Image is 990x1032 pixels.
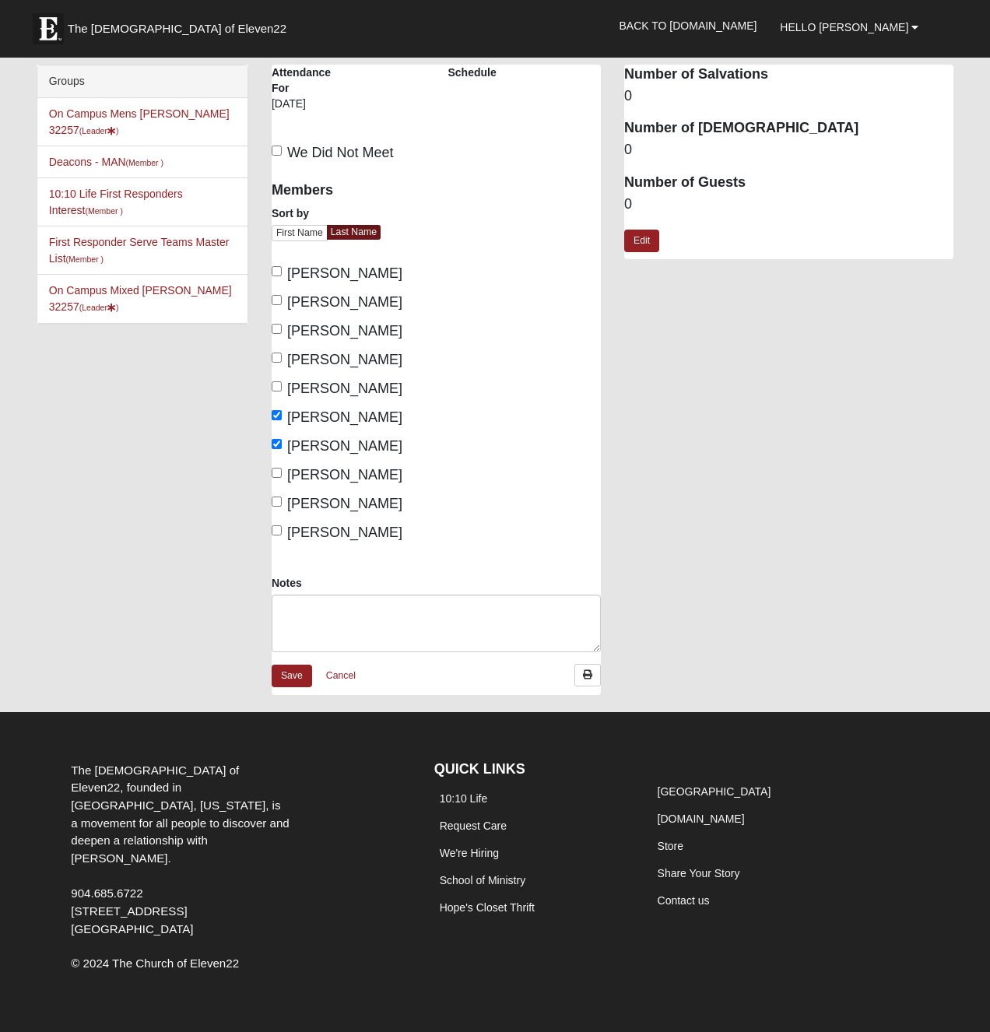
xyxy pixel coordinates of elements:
span: We Did Not Meet [287,145,394,160]
span: [PERSON_NAME] [287,294,402,310]
dt: Number of Salvations [624,65,953,85]
span: [GEOGRAPHIC_DATA] [71,922,193,935]
a: Cancel [316,664,366,688]
span: The [DEMOGRAPHIC_DATA] of Eleven22 [68,21,286,37]
label: Schedule [448,65,496,80]
div: [DATE] [272,96,336,122]
input: [PERSON_NAME] [272,295,282,305]
a: Save [272,665,312,687]
a: Request Care [440,820,507,832]
span: © 2024 The Church of Eleven22 [71,957,239,970]
small: (Leader ) [79,126,119,135]
a: Back to [DOMAIN_NAME] [608,6,769,45]
span: [PERSON_NAME] [287,438,402,454]
h4: Members [272,182,425,199]
div: Groups [37,65,247,98]
div: The [DEMOGRAPHIC_DATA] of Eleven22, founded in [GEOGRAPHIC_DATA], [US_STATE], is a movement for a... [59,762,301,939]
a: We're Hiring [440,847,499,859]
span: [PERSON_NAME] [287,352,402,367]
a: Contact us [658,894,710,907]
label: Attendance For [272,65,336,96]
a: 10:10 Life [440,792,488,805]
input: [PERSON_NAME] [272,497,282,507]
span: [PERSON_NAME] [287,265,402,281]
a: Hello [PERSON_NAME] [768,8,930,47]
span: [PERSON_NAME] [287,467,402,483]
a: Edit [624,230,659,252]
a: School of Ministry [440,874,525,886]
small: (Leader ) [79,303,119,312]
input: [PERSON_NAME] [272,410,282,420]
input: [PERSON_NAME] [272,468,282,478]
small: (Member ) [86,206,123,216]
a: First Name [272,225,328,241]
img: Eleven22 logo [33,13,64,44]
label: Sort by [272,205,309,221]
label: Notes [272,575,302,591]
a: On Campus Mixed [PERSON_NAME] 32257(Leader) [49,284,232,313]
span: [PERSON_NAME] [287,409,402,425]
input: [PERSON_NAME] [272,353,282,363]
input: We Did Not Meet [272,146,282,156]
input: [PERSON_NAME] [272,381,282,391]
a: Last Name [327,225,381,240]
a: Store [658,840,683,852]
span: [PERSON_NAME] [287,525,402,540]
dd: 0 [624,140,953,160]
a: [DOMAIN_NAME] [658,813,745,825]
span: Hello [PERSON_NAME] [780,21,908,33]
span: [PERSON_NAME] [287,496,402,511]
a: Print Attendance Roster [574,664,601,686]
dt: Number of Guests [624,173,953,193]
a: [GEOGRAPHIC_DATA] [658,785,771,798]
span: [PERSON_NAME] [287,381,402,396]
a: On Campus Mens [PERSON_NAME] 32257(Leader) [49,107,230,136]
span: [PERSON_NAME] [287,323,402,339]
dd: 0 [624,86,953,107]
dd: 0 [624,195,953,215]
a: Share Your Story [658,867,740,879]
a: The [DEMOGRAPHIC_DATA] of Eleven22 [25,5,336,44]
a: First Responder Serve Teams Master List(Member ) [49,236,230,265]
small: (Member ) [126,158,163,167]
input: [PERSON_NAME] [272,266,282,276]
a: 10:10 Life First Responders Interest(Member ) [49,188,183,216]
input: [PERSON_NAME] [272,324,282,334]
h4: QUICK LINKS [434,761,629,778]
small: (Member ) [66,254,104,264]
dt: Number of [DEMOGRAPHIC_DATA] [624,118,953,139]
input: [PERSON_NAME] [272,439,282,449]
a: Hope's Closet Thrift [440,901,535,914]
input: [PERSON_NAME] [272,525,282,535]
a: Deacons - MAN(Member ) [49,156,163,168]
